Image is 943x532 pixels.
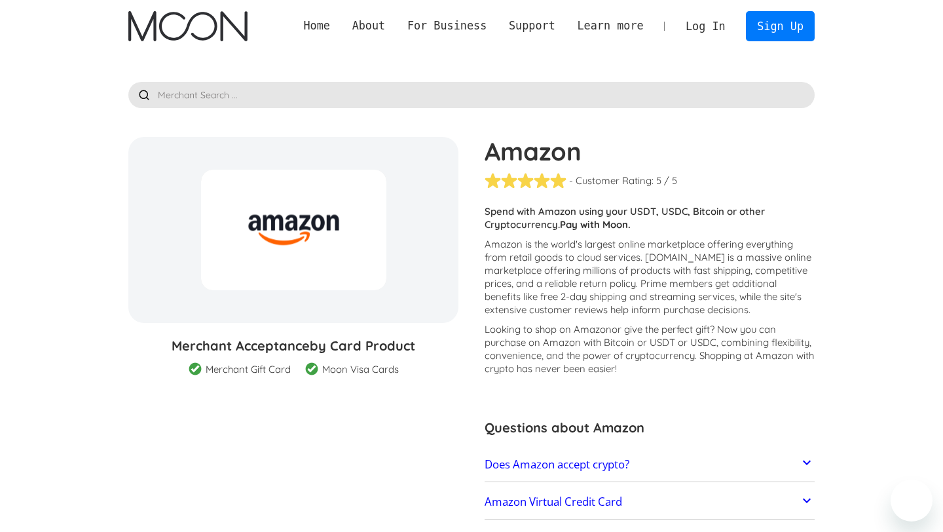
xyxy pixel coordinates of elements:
div: Support [509,18,555,34]
div: - Customer Rating: [569,174,654,187]
p: Spend with Amazon using your USDT, USDC, Bitcoin or other Cryptocurrency. [485,205,815,231]
div: / 5 [664,174,677,187]
h2: Does Amazon accept crypto? [485,458,629,471]
a: Does Amazon accept crypto? [485,451,815,478]
div: About [352,18,386,34]
a: Amazon Virtual Credit Card [485,488,815,516]
div: Support [498,18,566,34]
h2: Amazon Virtual Credit Card [485,495,622,508]
div: Merchant Gift Card [206,363,291,376]
a: home [128,11,247,41]
p: Looking to shop on Amazon ? Now you can purchase on Amazon with Bitcoin or USDT or USDC, combinin... [485,323,815,375]
div: Learn more [566,18,655,34]
div: 5 [656,174,661,187]
strong: Pay with Moon. [560,218,631,231]
h1: Amazon [485,137,815,166]
span: by Card Product [310,337,415,354]
a: Sign Up [746,11,814,41]
div: Learn more [577,18,643,34]
h3: Questions about Amazon [485,418,815,438]
a: Home [293,18,341,34]
h3: Merchant Acceptance [128,336,458,356]
p: Amazon is the world's largest online marketplace offering everything from retail goods to cloud s... [485,238,815,316]
div: For Business [396,18,498,34]
span: or give the perfect gift [612,323,710,335]
div: Moon Visa Cards [322,363,399,376]
a: Log In [675,12,736,41]
iframe: Button to launch messaging window [891,480,933,522]
div: For Business [407,18,487,34]
input: Merchant Search ... [128,82,815,108]
div: About [341,18,396,34]
img: Moon Logo [128,11,247,41]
